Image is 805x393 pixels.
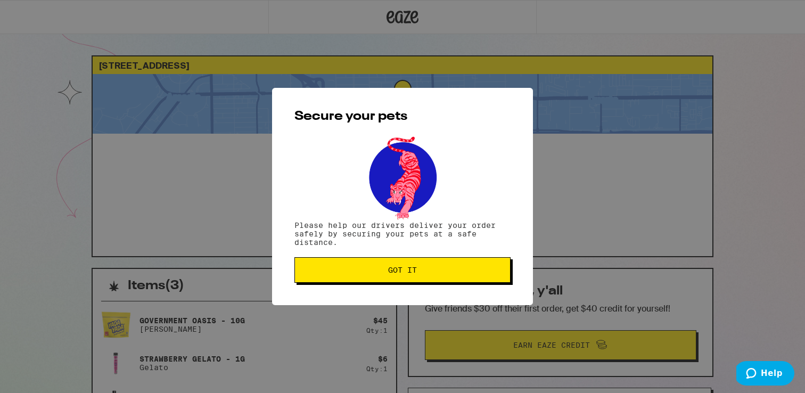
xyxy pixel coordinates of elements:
[294,110,511,123] h2: Secure your pets
[294,221,511,247] p: Please help our drivers deliver your order safely by securing your pets at a safe distance.
[294,257,511,283] button: Got it
[388,266,417,274] span: Got it
[736,361,794,388] iframe: Opens a widget where you can find more information
[359,134,446,221] img: pets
